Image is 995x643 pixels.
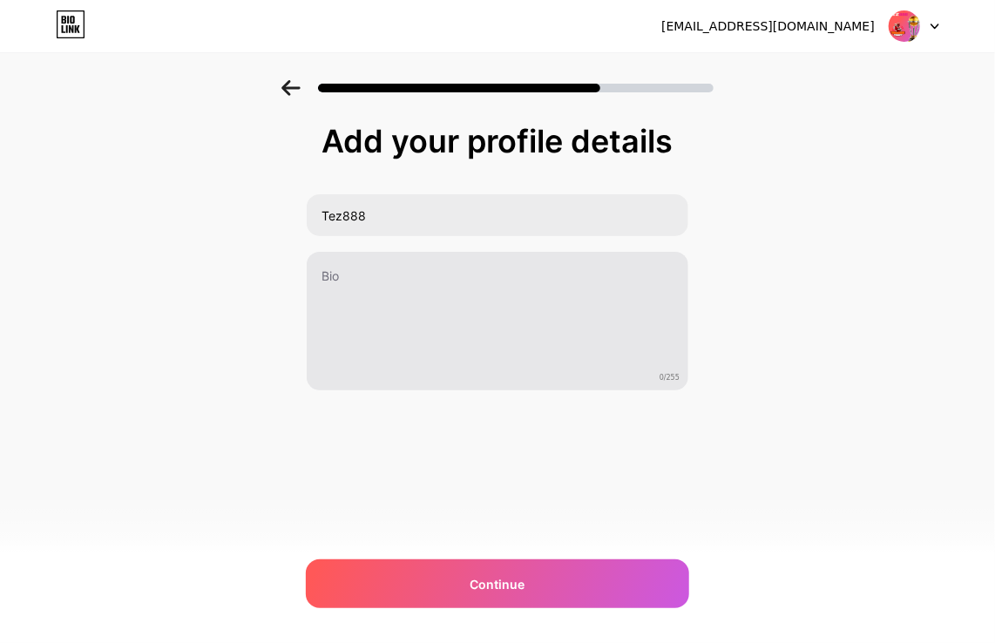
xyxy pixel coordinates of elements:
input: Your name [307,194,688,236]
span: Continue [470,575,525,593]
div: [EMAIL_ADDRESS][DOMAIN_NAME] [661,17,875,36]
div: Add your profile details [315,124,680,159]
span: 0/255 [660,373,680,383]
img: tez888id [888,10,921,43]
